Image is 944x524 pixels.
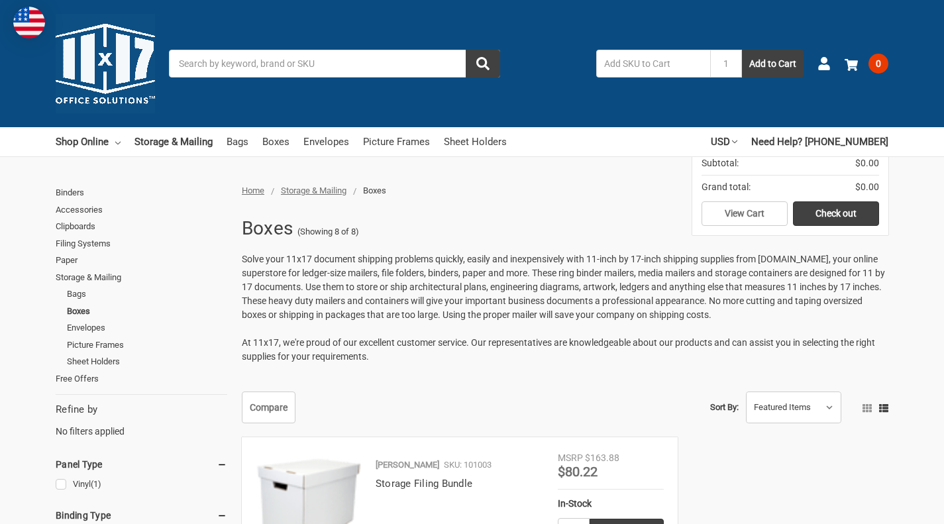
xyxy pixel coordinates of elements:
span: Grand total: [702,180,751,194]
span: (Showing 8 of 8) [297,225,359,238]
div: In-Stock [558,497,664,511]
a: View Cart [702,201,788,227]
p: SKU: 101003 [444,458,492,472]
a: Envelopes [67,319,227,337]
a: Sheet Holders [444,127,507,156]
h5: Refine by [56,402,227,417]
span: (1) [91,479,101,489]
span: $163.88 [585,452,619,463]
p: [PERSON_NAME] [376,458,439,472]
a: Sheet Holders [67,353,227,370]
div: No filters applied [56,402,227,438]
a: 0 [845,46,888,81]
a: Free Offers [56,370,227,388]
a: Vinyl [56,476,227,494]
a: Clipboards [56,218,227,235]
a: Storage Filing Bundle [376,478,472,490]
img: duty and tax information for United States [13,7,45,38]
a: Binders [56,184,227,201]
a: Bags [227,127,248,156]
span: $0.00 [855,180,879,194]
a: Storage & Mailing [56,269,227,286]
span: $80.22 [558,464,598,480]
a: Picture Frames [67,337,227,354]
a: Need Help? [PHONE_NUMBER] [751,127,888,156]
a: Filing Systems [56,235,227,252]
span: Subtotal: [702,156,739,170]
a: Accessories [56,201,227,219]
span: Solve your 11x17 document shipping problems quickly, easily and inexpensively with 11-inch by 17-... [242,254,885,320]
span: $0.00 [855,156,879,170]
a: Boxes [262,127,289,156]
a: Picture Frames [363,127,430,156]
a: Shop Online [56,127,121,156]
span: Boxes [363,185,386,195]
div: MSRP [558,451,583,465]
iframe: Google Customer Reviews [835,488,944,524]
a: Bags [67,286,227,303]
a: USD [711,127,737,156]
a: Boxes [67,303,227,320]
h5: Binding Type [56,507,227,523]
button: Add to Cart [742,50,804,78]
img: 11x17.com [56,14,155,113]
span: At 11x17, we're proud of our excellent customer service. Our representatives are knowledgeable ab... [242,337,875,362]
a: Check out [793,201,879,227]
a: Compare [242,392,295,423]
h1: Boxes [242,211,293,246]
a: Paper [56,252,227,269]
a: Storage & Mailing [281,185,346,195]
input: Add SKU to Cart [596,50,710,78]
a: Envelopes [303,127,349,156]
a: Storage & Mailing [134,127,213,156]
span: 0 [868,54,888,74]
h5: Panel Type [56,456,227,472]
input: Search by keyword, brand or SKU [169,50,500,78]
label: Sort By: [710,397,739,417]
a: Home [242,185,264,195]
